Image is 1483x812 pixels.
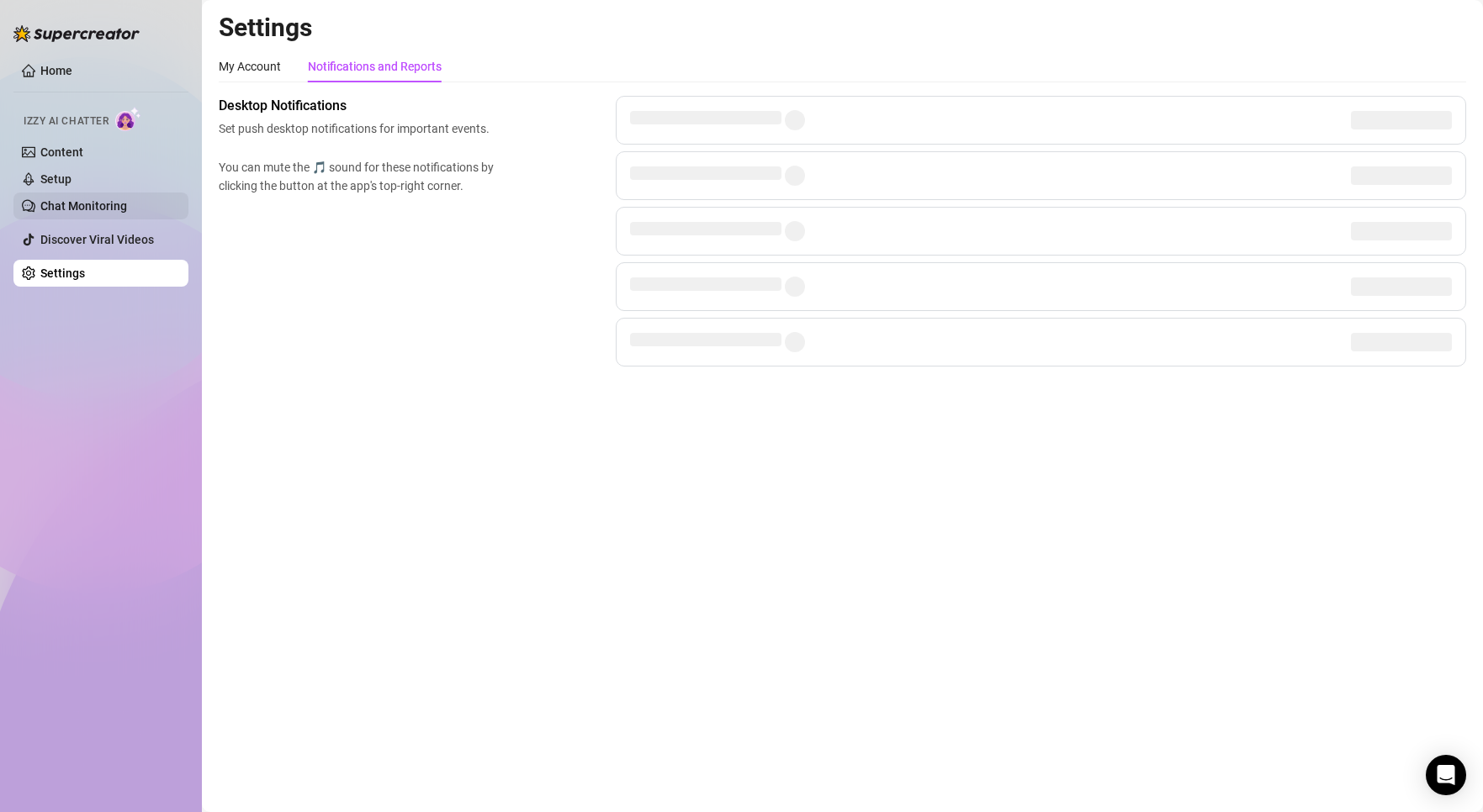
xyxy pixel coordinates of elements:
[219,57,281,76] div: My Account
[219,12,1466,44] h2: Settings
[1426,755,1466,795] div: Open Intercom Messenger
[40,199,127,213] a: Chat Monitoring
[308,57,442,76] div: Notifications and Reports
[24,113,109,129] span: Izzy AI Chatter
[40,64,72,77] a: Home
[40,266,85,280] a: Settings
[115,107,141,131] img: AI Chatter
[40,145,83,159] a: Content
[40,172,72,186] a: Setup
[219,119,501,138] span: Set push desktop notifications for important events.
[13,25,140,42] img: logo-BBDzfeDw.svg
[219,158,501,195] span: You can mute the 🎵 sound for these notifications by clicking the button at the app's top-right co...
[40,233,154,246] a: Discover Viral Videos
[219,96,501,116] span: Desktop Notifications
